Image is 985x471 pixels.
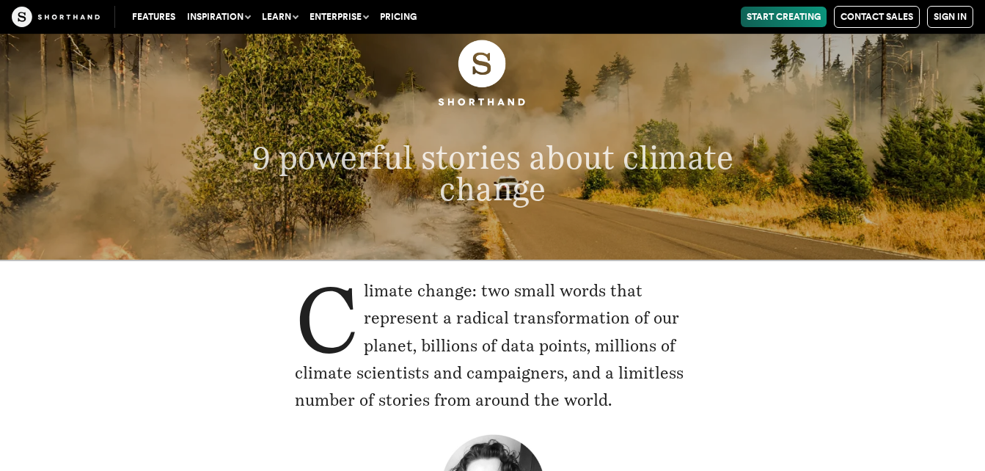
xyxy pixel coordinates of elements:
[126,7,181,27] a: Features
[295,277,691,415] p: Climate change: two small words that represent a radical transformation of our planet, billions o...
[181,7,256,27] button: Inspiration
[741,7,827,27] a: Start Creating
[256,7,304,27] button: Learn
[374,7,422,27] a: Pricing
[252,138,733,208] span: 9 powerful stories about climate change
[304,7,374,27] button: Enterprise
[12,7,100,27] img: The Craft
[834,6,920,28] a: Contact Sales
[927,6,973,28] a: Sign in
